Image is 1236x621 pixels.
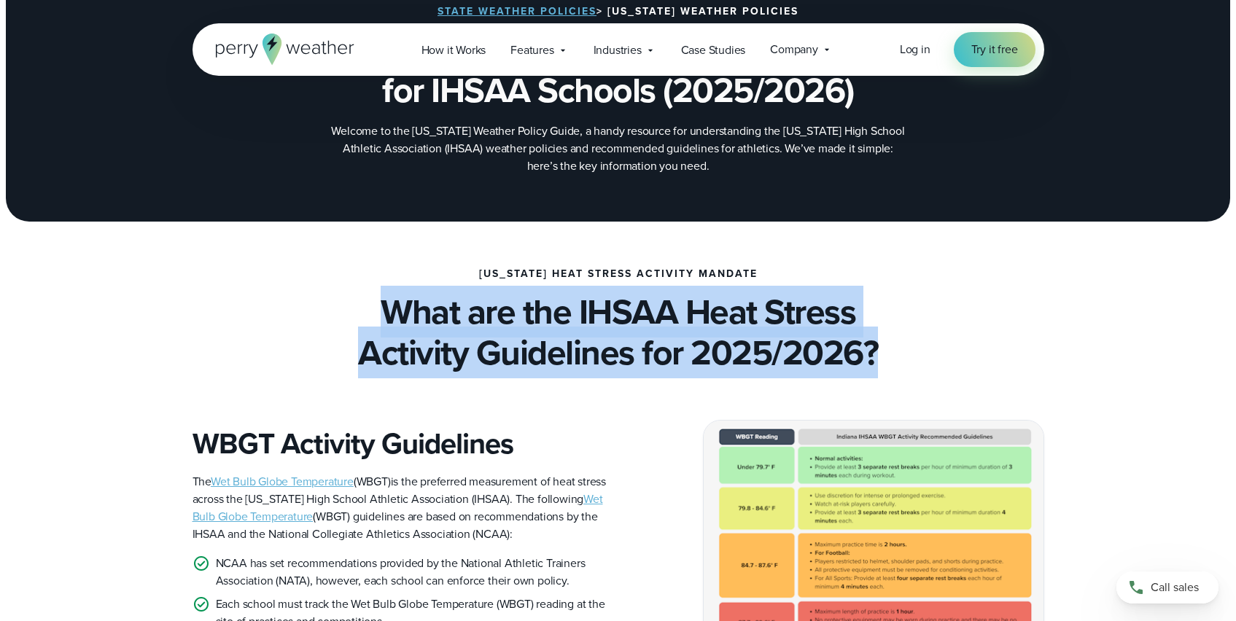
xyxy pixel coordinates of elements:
h3: WBGT Activity Guidelines [193,426,607,461]
p: Welcome to the [US_STATE] Weather Policy Guide, a handy resource for understanding the [US_STATE]... [327,122,910,175]
a: How it Works [409,35,499,65]
a: Call sales [1116,571,1218,604]
a: Log in [900,41,930,58]
h3: [US_STATE] Heat Stress Activity Mandate [479,268,758,280]
a: Wet Bulb Globe Temperature [211,473,354,490]
span: (WBGT) [211,473,391,490]
a: Try it free [954,32,1035,67]
h1: [US_STATE] State Weather Policies for IHSAA Schools (2025/2026) [265,29,971,111]
span: Industries [594,42,642,59]
span: Case Studies [681,42,746,59]
h3: > [US_STATE] Weather Policies [438,6,798,17]
span: Call sales [1151,579,1199,596]
a: Case Studies [669,35,758,65]
span: Features [510,42,553,59]
span: How it Works [421,42,486,59]
span: Try it free [971,41,1018,58]
span: Company [770,41,818,58]
p: NCAA has set recommendations provided by the National Athletic Trainers Association (NATA), howev... [216,555,607,590]
a: State Weather Policies [438,4,596,19]
a: Wet Bulb Globe Temperature [193,491,603,525]
p: The is the preferred measurement of heat stress across the [US_STATE] High School Athletic Associ... [193,473,607,543]
h2: What are the IHSAA Heat Stress Activity Guidelines for 2025/2026? [193,292,1044,373]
